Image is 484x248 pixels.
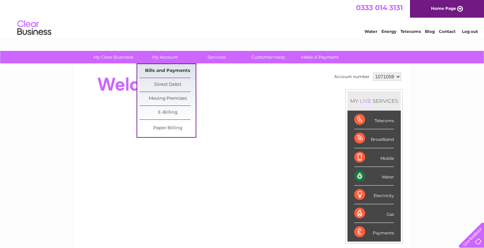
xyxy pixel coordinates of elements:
a: Make A Payment [292,51,348,63]
div: Clear Business is a trading name of Verastar Limited (registered in [GEOGRAPHIC_DATA] No. 3667643... [82,4,403,33]
a: Paper Billing [140,121,196,135]
div: Mobile [354,148,394,167]
a: Water [364,29,377,34]
a: Bills and Payments [140,64,196,78]
img: logo.png [17,18,52,38]
a: Services [189,51,245,63]
a: E-Billing [140,106,196,119]
a: Customer Help [240,51,296,63]
div: Telecoms [354,111,394,129]
a: Telecoms [400,29,421,34]
a: Log out [462,29,478,34]
div: Broadband [354,129,394,148]
div: Water [354,167,394,186]
a: Energy [381,29,396,34]
div: LIVE [358,98,373,104]
a: My Account [137,51,193,63]
a: Direct Debit [140,78,196,92]
div: MY SERVICES [347,91,401,111]
a: 0333 014 3131 [356,3,403,12]
div: Electricity [354,186,394,204]
div: Payments [354,223,394,241]
div: Gas [354,204,394,223]
a: Contact [439,29,455,34]
a: My Clear Business [85,51,141,63]
a: Moving Premises [140,92,196,106]
a: Blog [425,29,435,34]
td: Account number [333,71,371,82]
